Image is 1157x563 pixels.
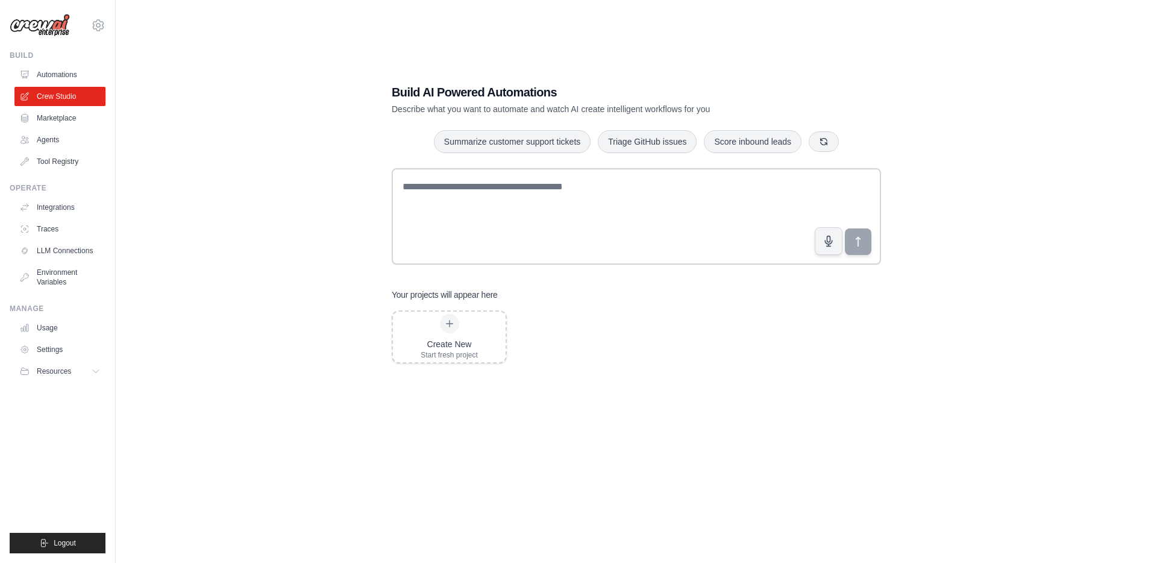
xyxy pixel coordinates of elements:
[14,362,105,381] button: Resources
[14,318,105,338] a: Usage
[14,241,105,260] a: LLM Connections
[421,338,478,350] div: Create New
[10,183,105,193] div: Operate
[809,131,839,152] button: Get new suggestions
[37,366,71,376] span: Resources
[392,84,797,101] h1: Build AI Powered Automations
[14,109,105,128] a: Marketplace
[598,130,697,153] button: Triage GitHub issues
[14,340,105,359] a: Settings
[54,538,76,548] span: Logout
[14,198,105,217] a: Integrations
[14,152,105,171] a: Tool Registry
[10,51,105,60] div: Build
[14,130,105,149] a: Agents
[14,65,105,84] a: Automations
[421,350,478,360] div: Start fresh project
[434,130,591,153] button: Summarize customer support tickets
[14,87,105,106] a: Crew Studio
[392,103,797,115] p: Describe what you want to automate and watch AI create intelligent workflows for you
[10,304,105,313] div: Manage
[14,219,105,239] a: Traces
[392,289,498,301] h3: Your projects will appear here
[10,533,105,553] button: Logout
[704,130,801,153] button: Score inbound leads
[14,263,105,292] a: Environment Variables
[815,227,842,255] button: Click to speak your automation idea
[10,14,70,37] img: Logo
